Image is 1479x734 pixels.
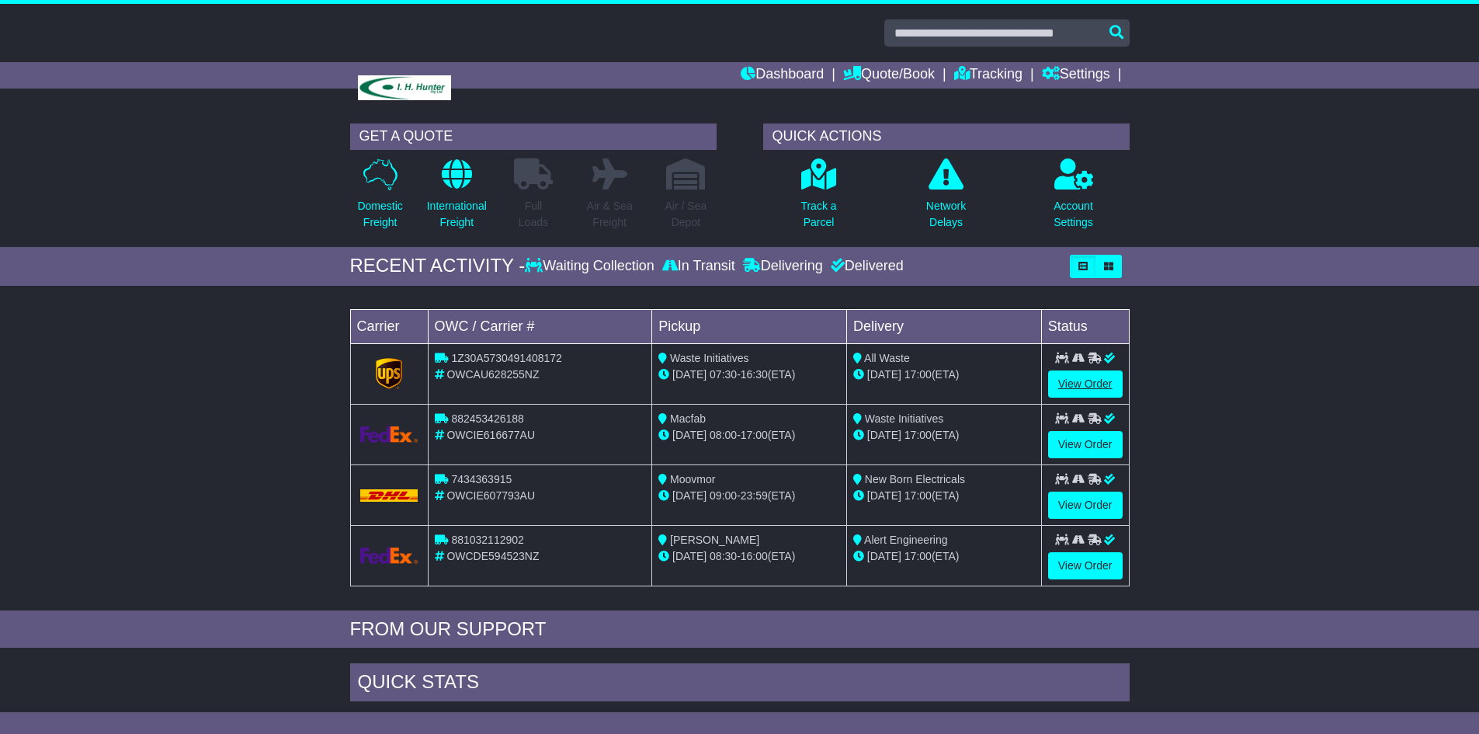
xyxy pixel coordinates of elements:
[867,368,901,381] span: [DATE]
[853,427,1035,444] div: (ETA)
[446,429,535,441] span: OWCIE616677AU
[710,368,737,381] span: 07:30
[926,198,966,231] p: Network Delays
[867,550,901,562] span: [DATE]
[741,550,768,562] span: 16:00
[741,62,824,89] a: Dashboard
[800,158,837,239] a: Track aParcel
[658,367,840,383] div: - (ETA)
[710,550,737,562] span: 08:30
[350,663,1130,705] div: Quick Stats
[1042,62,1110,89] a: Settings
[853,367,1035,383] div: (ETA)
[1048,492,1123,519] a: View Order
[1048,431,1123,458] a: View Order
[672,550,707,562] span: [DATE]
[451,534,523,546] span: 881032112902
[360,548,418,564] img: GetCarrierServiceLogo
[846,309,1041,343] td: Delivery
[954,62,1022,89] a: Tracking
[1041,309,1129,343] td: Status
[904,550,932,562] span: 17:00
[672,368,707,381] span: [DATE]
[446,489,535,502] span: OWCIE607793AU
[350,255,526,277] div: RECENT ACTIVITY -
[763,123,1130,150] div: QUICK ACTIONS
[360,426,418,443] img: GetCarrierServiceLogo
[1053,158,1094,239] a: AccountSettings
[525,258,658,275] div: Waiting Collection
[800,198,836,231] p: Track a Parcel
[350,618,1130,641] div: FROM OUR SUPPORT
[867,429,901,441] span: [DATE]
[672,429,707,441] span: [DATE]
[670,534,759,546] span: [PERSON_NAME]
[652,309,847,343] td: Pickup
[670,352,748,364] span: Waste Initiatives
[350,309,428,343] td: Carrier
[587,198,633,231] p: Air & Sea Freight
[672,489,707,502] span: [DATE]
[1048,370,1123,398] a: View Order
[428,309,652,343] td: OWC / Carrier #
[665,198,707,231] p: Air / Sea Depot
[1054,198,1093,231] p: Account Settings
[739,258,827,275] div: Delivering
[427,198,487,231] p: International Freight
[904,368,932,381] span: 17:00
[843,62,935,89] a: Quote/Book
[741,429,768,441] span: 17:00
[904,429,932,441] span: 17:00
[670,473,715,485] span: Moovmor
[1048,552,1123,579] a: View Order
[710,489,737,502] span: 09:00
[741,368,768,381] span: 16:30
[514,198,553,231] p: Full Loads
[658,488,840,504] div: - (ETA)
[865,412,943,425] span: Waste Initiatives
[741,489,768,502] span: 23:59
[658,548,840,565] div: - (ETA)
[867,489,901,502] span: [DATE]
[451,412,523,425] span: 882453426188
[670,412,706,425] span: Macfab
[865,473,965,485] span: New Born Electricals
[446,368,539,381] span: OWCAU628255NZ
[350,123,717,150] div: GET A QUOTE
[446,550,539,562] span: OWCDE594523NZ
[864,534,947,546] span: Alert Engineering
[376,358,402,389] img: GetCarrierServiceLogo
[853,548,1035,565] div: (ETA)
[827,258,904,275] div: Delivered
[925,158,967,239] a: NetworkDelays
[658,427,840,444] div: - (ETA)
[864,352,910,364] span: All Waste
[356,158,403,239] a: DomesticFreight
[904,489,932,502] span: 17:00
[357,198,402,231] p: Domestic Freight
[426,158,488,239] a: InternationalFreight
[360,489,418,502] img: DHL.png
[451,473,512,485] span: 7434363915
[658,258,739,275] div: In Transit
[451,352,561,364] span: 1Z30A5730491408172
[853,488,1035,504] div: (ETA)
[710,429,737,441] span: 08:00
